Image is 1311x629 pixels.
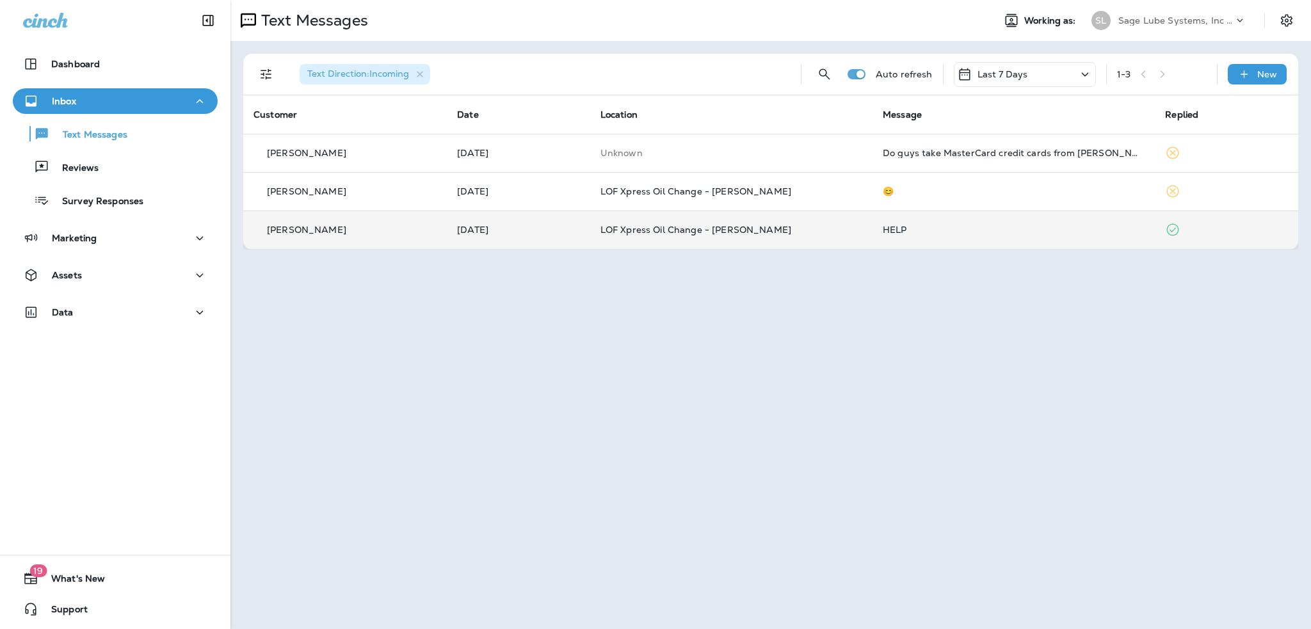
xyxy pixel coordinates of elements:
[52,96,76,106] p: Inbox
[13,596,218,622] button: Support
[13,187,218,214] button: Survey Responses
[1024,15,1079,26] span: Working as:
[457,225,580,235] p: Oct 6, 2025 01:47 PM
[300,64,430,84] div: Text Direction:Incoming
[977,69,1028,79] p: Last 7 Days
[600,186,791,197] span: LOF Xpress Oil Change - [PERSON_NAME]
[49,163,99,175] p: Reviews
[13,299,218,325] button: Data
[253,109,297,120] span: Customer
[52,233,97,243] p: Marketing
[38,604,88,619] span: Support
[29,564,47,577] span: 19
[13,566,218,591] button: 19What's New
[883,109,922,120] span: Message
[267,148,346,158] p: [PERSON_NAME]
[1118,15,1234,26] p: Sage Lube Systems, Inc dba LOF Xpress Oil Change
[1257,69,1277,79] p: New
[600,224,791,235] span: LOF Xpress Oil Change - [PERSON_NAME]
[457,148,580,158] p: Oct 11, 2025 12:49 PM
[49,196,143,208] p: Survey Responses
[13,51,218,77] button: Dashboard
[883,186,1145,196] div: 😊
[267,225,346,235] p: [PERSON_NAME]
[457,109,479,120] span: Date
[1165,109,1198,120] span: Replied
[13,154,218,180] button: Reviews
[1275,9,1298,32] button: Settings
[13,262,218,288] button: Assets
[600,109,638,120] span: Location
[52,307,74,317] p: Data
[883,148,1145,158] div: Do guys take MasterCard credit cards from Sam's club
[13,120,218,147] button: Text Messages
[267,186,346,196] p: [PERSON_NAME]
[190,8,226,33] button: Collapse Sidebar
[50,129,127,141] p: Text Messages
[812,61,837,87] button: Search Messages
[13,88,218,114] button: Inbox
[51,59,100,69] p: Dashboard
[256,11,368,30] p: Text Messages
[457,186,580,196] p: Oct 10, 2025 11:06 AM
[600,148,862,158] p: This customer does not have a last location and the phone number they messaged is not assigned to...
[52,270,82,280] p: Assets
[1091,11,1111,30] div: SL
[13,225,218,251] button: Marketing
[253,61,279,87] button: Filters
[1117,69,1130,79] div: 1 - 3
[307,68,409,79] span: Text Direction : Incoming
[38,573,105,589] span: What's New
[876,69,933,79] p: Auto refresh
[883,225,1145,235] div: HELP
